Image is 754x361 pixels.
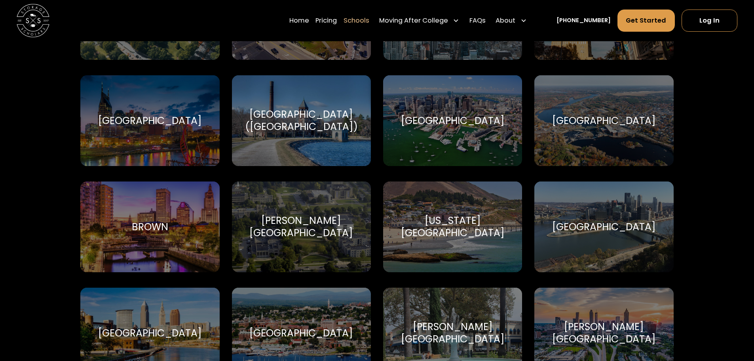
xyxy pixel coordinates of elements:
a: Get Started [617,10,675,32]
a: Pricing [315,9,337,32]
a: Go to selected school [80,181,219,272]
img: Storage Scholars main logo [17,4,49,37]
div: [US_STATE][GEOGRAPHIC_DATA] [393,214,512,239]
a: Log In [682,10,737,32]
div: [PERSON_NAME][GEOGRAPHIC_DATA] [242,214,361,239]
a: [PHONE_NUMBER] [556,16,611,25]
div: [GEOGRAPHIC_DATA] [552,115,656,127]
div: Brown [132,221,168,233]
a: Schools [344,9,369,32]
a: Go to selected school [383,75,522,166]
div: [GEOGRAPHIC_DATA] [552,221,656,233]
div: Moving After College [379,16,448,26]
div: Moving After College [376,9,463,32]
div: [GEOGRAPHIC_DATA] [98,115,202,127]
div: [GEOGRAPHIC_DATA] [249,327,353,339]
div: About [496,16,515,26]
a: Go to selected school [80,75,219,166]
div: [GEOGRAPHIC_DATA] ([GEOGRAPHIC_DATA]) [242,108,361,133]
div: [GEOGRAPHIC_DATA] [98,327,202,339]
a: Go to selected school [383,181,522,272]
a: Home [289,9,309,32]
div: [PERSON_NAME][GEOGRAPHIC_DATA] [393,321,512,345]
a: Go to selected school [232,75,371,166]
div: [GEOGRAPHIC_DATA] [401,115,505,127]
a: Go to selected school [232,181,371,272]
a: Go to selected school [534,181,673,272]
div: [PERSON_NAME][GEOGRAPHIC_DATA] [544,321,663,345]
a: FAQs [469,9,486,32]
div: About [492,9,530,32]
a: Go to selected school [534,75,673,166]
